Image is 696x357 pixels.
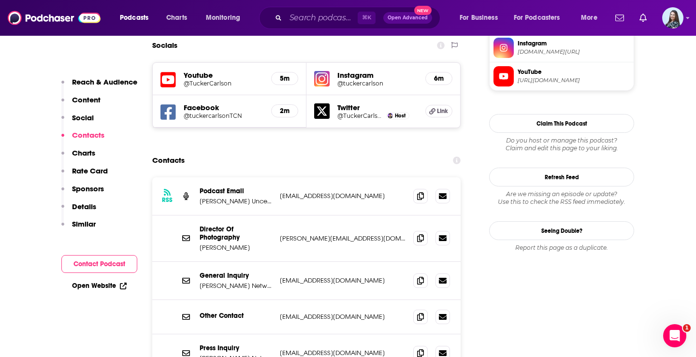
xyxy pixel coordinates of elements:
button: open menu [113,10,161,26]
span: More [581,11,597,25]
button: Refresh Feed [489,168,634,186]
h5: Facebook [184,103,263,112]
div: Report this page as a duplicate. [489,244,634,252]
button: open menu [453,10,510,26]
p: Details [72,202,96,211]
a: Show notifications dropdown [611,10,628,26]
a: Link [425,105,452,117]
p: [EMAIL_ADDRESS][DOMAIN_NAME] [280,349,406,357]
span: https://www.youtube.com/@TuckerCarlson [518,77,630,84]
button: Open AdvancedNew [383,12,432,24]
button: Social [61,113,94,131]
button: Rate Card [61,166,108,184]
button: Contact Podcast [61,255,137,273]
p: [PERSON_NAME] Network [200,282,272,290]
p: Similar [72,219,96,228]
button: open menu [199,10,253,26]
p: [PERSON_NAME][EMAIL_ADDRESS][DOMAIN_NAME] [280,234,406,243]
button: Reach & Audience [61,77,137,95]
button: Charts [61,148,95,166]
a: Seeing Double? [489,221,634,240]
h5: 5m [279,74,290,83]
div: Are we missing an episode or update? Use this to check the RSS feed immediately. [489,190,634,206]
p: [PERSON_NAME] [200,243,272,252]
span: instagram.com/tuckercarlson [518,48,630,56]
p: Sponsors [72,184,104,193]
button: open menu [507,10,574,26]
img: Podchaser - Follow, Share and Rate Podcasts [8,9,101,27]
p: Contacts [72,130,104,140]
a: Charts [160,10,193,26]
img: User Profile [662,7,683,29]
h5: Youtube [184,71,263,80]
h5: Instagram [337,71,418,80]
p: Reach & Audience [72,77,137,86]
button: Show profile menu [662,7,683,29]
img: iconImage [314,71,330,86]
span: YouTube [518,68,630,76]
span: Open Advanced [388,15,428,20]
a: Open Website [72,282,127,290]
span: Link [437,107,448,115]
span: ⌘ K [358,12,376,24]
button: Contacts [61,130,104,148]
a: @TuckerCarlson [184,80,263,87]
h2: Contacts [152,151,185,170]
span: Host [395,113,406,119]
p: [EMAIL_ADDRESS][DOMAIN_NAME] [280,192,406,200]
button: Details [61,202,96,220]
button: Claim This Podcast [489,114,634,133]
h5: 6m [434,74,444,83]
span: Podcasts [120,11,148,25]
p: Social [72,113,94,122]
img: Tucker Carlson [388,113,393,118]
p: General Inquiry [200,271,272,280]
span: New [414,6,432,15]
a: Show notifications dropdown [636,10,651,26]
span: Logged in as brookefortierpr [662,7,683,29]
p: Rate Card [72,166,108,175]
h5: 2m [279,107,290,115]
p: Content [72,95,101,104]
input: Search podcasts, credits, & more... [286,10,358,26]
a: @tuckercarlson [337,80,418,87]
h2: Socials [152,36,177,55]
iframe: Intercom live chat [663,324,686,347]
button: open menu [574,10,609,26]
p: Press Inquiry [200,344,272,352]
h3: RSS [162,196,173,204]
span: Instagram [518,39,630,48]
a: @TuckerCarlson [337,112,384,119]
a: Instagram[DOMAIN_NAME][URL] [493,38,630,58]
p: Other Contact [200,312,272,320]
div: Search podcasts, credits, & more... [268,7,449,29]
a: @tuckercarlsonTCN [184,112,263,119]
button: Content [61,95,101,113]
p: Podcast Email [200,187,272,195]
p: [EMAIL_ADDRESS][DOMAIN_NAME] [280,276,406,285]
p: [EMAIL_ADDRESS][DOMAIN_NAME] [280,313,406,321]
p: Director Of Photography [200,225,272,242]
span: Do you host or manage this podcast? [489,137,634,144]
div: Claim and edit this page to your liking. [489,137,634,152]
h5: Twitter [337,103,418,112]
span: 1 [683,324,691,332]
span: For Podcasters [514,11,560,25]
button: Similar [61,219,96,237]
span: For Business [460,11,498,25]
a: YouTube[URL][DOMAIN_NAME] [493,66,630,86]
span: Charts [166,11,187,25]
button: Sponsors [61,184,104,202]
p: Charts [72,148,95,157]
p: [PERSON_NAME] Uncensored [200,197,272,205]
span: Monitoring [206,11,240,25]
